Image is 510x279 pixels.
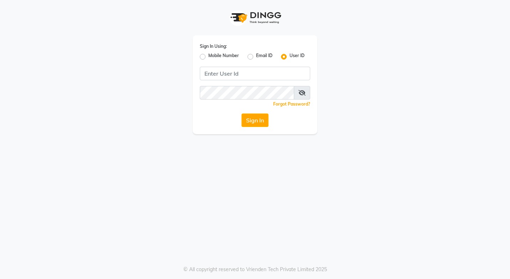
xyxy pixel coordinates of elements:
img: logo1.svg [227,7,283,28]
input: Username [200,67,310,80]
a: Forgot Password? [273,101,310,107]
label: Mobile Number [208,52,239,61]
button: Sign In [241,113,269,127]
input: Username [200,86,294,100]
label: Email ID [256,52,272,61]
label: User ID [290,52,305,61]
label: Sign In Using: [200,43,227,50]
